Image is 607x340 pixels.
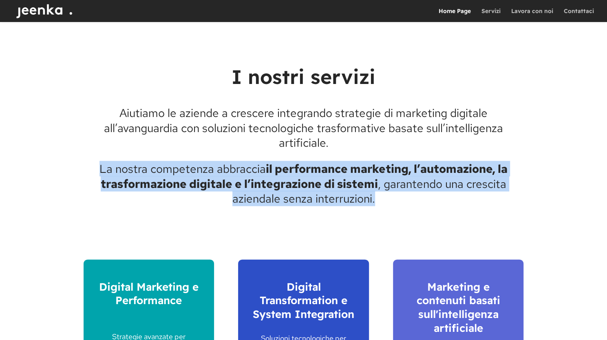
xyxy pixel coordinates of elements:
[511,8,553,22] a: Lavora con noi
[564,8,594,22] a: Contattaci
[417,280,500,335] span: Marketing e contenuti basati sull'intelligenza artificiale
[84,64,524,93] h2: I nostri servizi
[439,8,471,22] a: Home Page
[253,280,354,321] span: Digital Transformation e System Integration
[99,280,199,307] span: Digital Marketing e Performance
[84,161,524,206] p: La nostra competenza abbraccia , garantendo una crescita aziendale senza interruzioni.
[84,106,524,161] p: Aiutiamo le aziende a crescere integrando strategie di marketing digitale all’avanguardia con sol...
[481,8,501,22] a: Servizi
[101,161,508,191] strong: il performance marketing, l’automazione, la trasformazione digitale e l’integrazione di sistemi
